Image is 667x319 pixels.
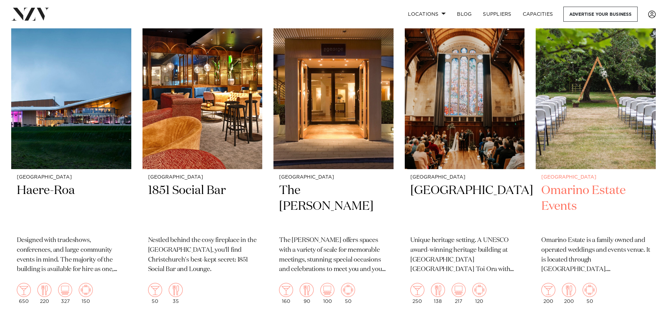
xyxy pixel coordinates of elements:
img: dining.png [562,283,576,297]
a: [GEOGRAPHIC_DATA] The [PERSON_NAME] The [PERSON_NAME] offers spaces with a variety of scale for m... [273,8,394,310]
div: 327 [58,283,72,304]
a: [GEOGRAPHIC_DATA] [GEOGRAPHIC_DATA] Unique heritage setting. A UNESCO award-winning heritage buil... [405,8,525,310]
div: 120 [472,283,486,304]
img: meeting.png [341,283,355,297]
img: cocktail.png [410,283,424,297]
img: dining.png [169,283,183,297]
img: theatre.png [320,283,334,297]
div: 220 [37,283,51,304]
div: 250 [410,283,424,304]
div: 160 [279,283,293,304]
h2: 1851 Social Bar [148,183,257,230]
p: Unique heritage setting. A UNESCO award-winning heritage building at [GEOGRAPHIC_DATA] [GEOGRAPHI... [410,236,519,275]
img: dining.png [37,283,51,297]
p: Omarino Estate is a family owned and operated weddings and events venue. It is located through [G... [541,236,650,275]
img: meeting.png [79,283,93,297]
img: cocktail.png [148,283,162,297]
img: cocktail.png [17,283,31,297]
div: 650 [17,283,31,304]
a: Capacities [517,7,559,22]
img: cocktail.png [541,283,555,297]
small: [GEOGRAPHIC_DATA] [410,175,519,180]
div: 200 [562,283,576,304]
p: The [PERSON_NAME] offers spaces with a variety of scale for memorable meetings, stunning special ... [279,236,388,275]
a: [GEOGRAPHIC_DATA] Haere-Roa Designed with tradeshows, conferences, and large community events in ... [11,8,131,310]
h2: The [PERSON_NAME] [279,183,388,230]
div: 200 [541,283,555,304]
a: Locations [402,7,451,22]
div: 50 [583,283,597,304]
a: [GEOGRAPHIC_DATA] 1851 Social Bar Nestled behind the cosy fireplace in the [GEOGRAPHIC_DATA], you... [143,8,263,310]
img: theatre.png [452,283,466,297]
div: 50 [148,283,162,304]
img: dining.png [300,283,314,297]
a: Advertise your business [563,7,638,22]
img: dining.png [431,283,445,297]
div: 150 [79,283,93,304]
p: Designed with tradeshows, conferences, and large community events in mind. The majority of the bu... [17,236,126,275]
div: 50 [341,283,355,304]
small: [GEOGRAPHIC_DATA] [541,175,650,180]
h2: Haere-Roa [17,183,126,230]
img: meeting.png [472,283,486,297]
h2: Omarino Estate Events [541,183,650,230]
small: [GEOGRAPHIC_DATA] [148,175,257,180]
a: BLOG [451,7,477,22]
img: cocktail.png [279,283,293,297]
small: [GEOGRAPHIC_DATA] [279,175,388,180]
div: 138 [431,283,445,304]
img: nzv-logo.png [11,8,49,20]
div: 90 [300,283,314,304]
div: 35 [169,283,183,304]
img: theatre.png [58,283,72,297]
p: Nestled behind the cosy fireplace in the [GEOGRAPHIC_DATA], you'll find Christchurch's best-kept ... [148,236,257,275]
a: [GEOGRAPHIC_DATA] Omarino Estate Events Omarino Estate is a family owned and operated weddings an... [536,8,656,310]
h2: [GEOGRAPHIC_DATA] [410,183,519,230]
div: 100 [320,283,334,304]
img: meeting.png [583,283,597,297]
div: 217 [452,283,466,304]
a: SUPPLIERS [477,7,517,22]
small: [GEOGRAPHIC_DATA] [17,175,126,180]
